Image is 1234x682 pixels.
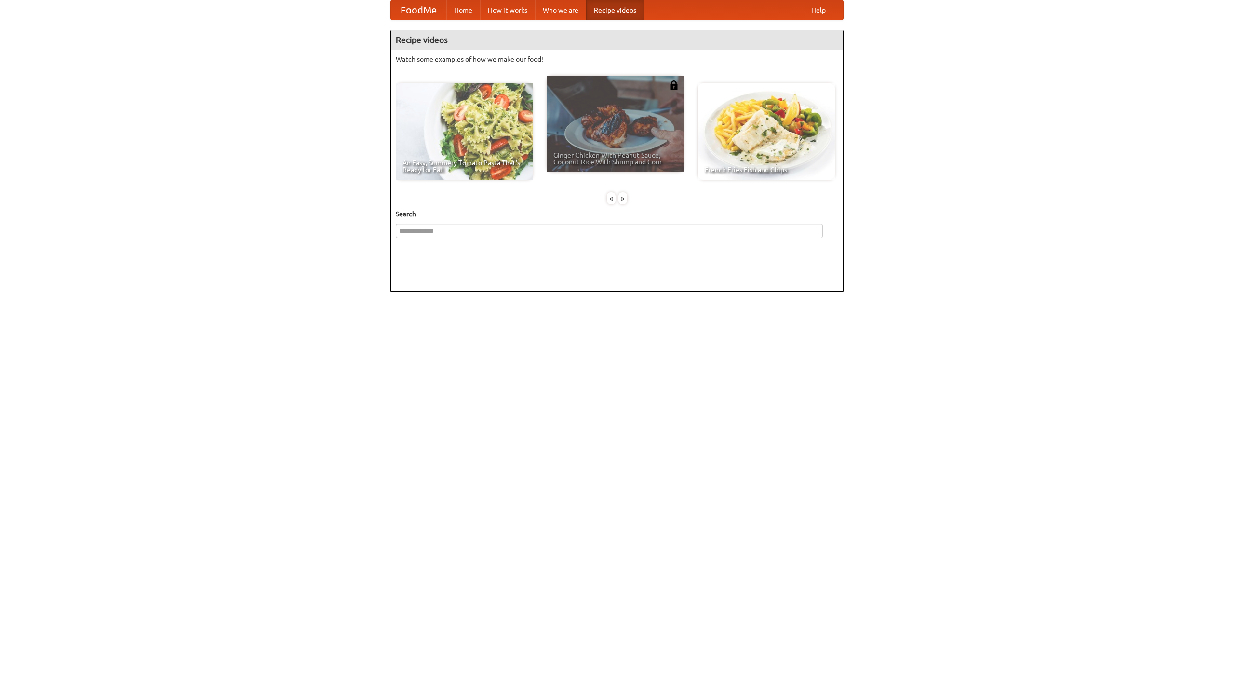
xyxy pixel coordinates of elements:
[586,0,644,20] a: Recipe videos
[607,192,616,204] div: «
[705,166,828,173] span: French Fries Fish and Chips
[804,0,833,20] a: Help
[535,0,586,20] a: Who we are
[698,83,835,180] a: French Fries Fish and Chips
[402,160,526,173] span: An Easy, Summery Tomato Pasta That's Ready for Fall
[396,209,838,219] h5: Search
[391,30,843,50] h4: Recipe videos
[396,54,838,64] p: Watch some examples of how we make our food!
[446,0,480,20] a: Home
[480,0,535,20] a: How it works
[396,83,533,180] a: An Easy, Summery Tomato Pasta That's Ready for Fall
[669,80,679,90] img: 483408.png
[618,192,627,204] div: »
[391,0,446,20] a: FoodMe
